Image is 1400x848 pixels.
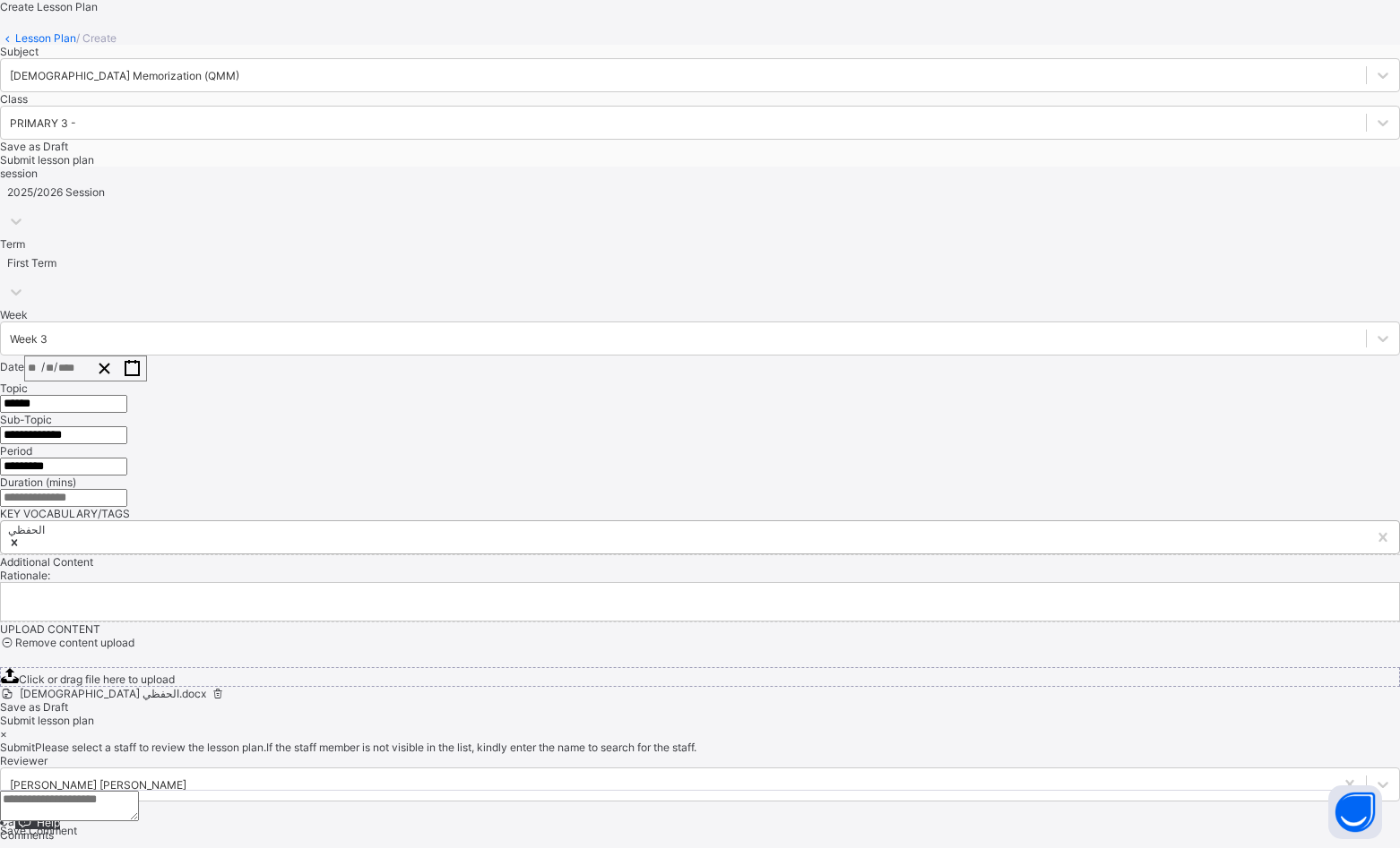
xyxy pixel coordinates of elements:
[10,116,76,129] div: PRIMARY 3 -
[15,636,134,649] span: Remove content upload
[76,31,117,45] span: / Create
[19,672,175,686] span: Click or drag file here to upload
[7,256,56,270] div: First Term
[1328,785,1382,839] button: Open asap
[266,741,696,754] span: If the staff member is not visible in the list, kindly enter the name to search for the staff.
[41,359,45,374] span: /
[10,68,239,81] div: [DEMOGRAPHIC_DATA] Memorization (QMM)
[7,185,105,199] div: 2025/2026 Session
[54,359,57,374] span: /
[15,31,76,45] a: Lesson Plan
[10,778,186,792] div: [PERSON_NAME] [PERSON_NAME]
[10,331,48,345] div: Week 3
[35,741,266,754] span: Please select a staff to review the lesson plan.
[8,523,45,536] div: الحفظي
